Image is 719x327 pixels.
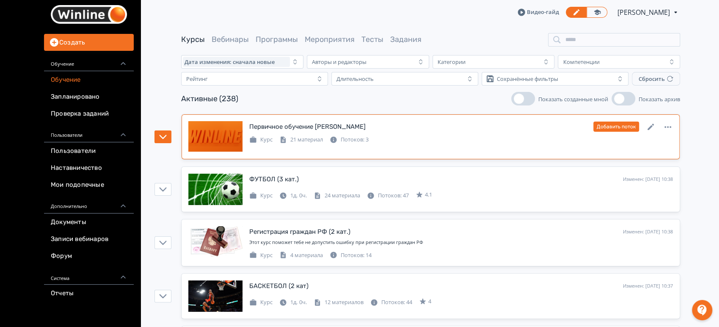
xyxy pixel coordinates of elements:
a: Обучение [44,71,134,88]
div: Курс [249,298,273,307]
div: Авторы и редакторы [312,58,366,65]
div: Потоков: 14 [330,251,372,260]
div: Изменен: [DATE] 10:38 [623,176,673,183]
div: Курс [249,251,273,260]
div: БАСКЕТБОЛ (2 кат) [249,281,309,291]
div: Потоков: 3 [330,136,369,144]
a: Документы [44,213,134,230]
div: ФУТБОЛ (3 кат.) [249,175,299,184]
div: Курс [249,136,273,144]
div: Активные (238) [181,93,238,105]
a: Тесты [361,35,383,44]
div: Дополнительно [44,193,134,213]
div: Потоков: 47 [367,191,409,200]
span: Дарья Клочкова [617,7,671,17]
img: https://files.teachbase.ru/system/accounts/17824/logos/medium/d1d72a04480499d475272cdcb9144f203d8... [51,5,127,24]
a: Вебинары [212,35,249,44]
div: Потоков: 44 [370,298,412,307]
div: Изменен: [DATE] 10:37 [623,283,673,290]
div: Регистрация граждан РФ (2 кат.) [249,227,350,237]
div: Категории [438,58,466,65]
a: Задания [390,35,421,44]
a: Наставничество [44,159,134,176]
div: Рейтинг [186,75,208,82]
span: Показать созданные мной [538,95,608,103]
a: Мероприятия [305,35,355,44]
div: 21 материал [279,136,323,144]
button: Категории [433,55,555,69]
div: 12 материалов [314,298,364,307]
div: Сохранённые фильтры [497,75,558,82]
a: Пользователи [44,142,134,159]
span: 0ч. [299,298,307,306]
a: Форум [44,247,134,264]
button: Добавить поток [593,122,639,132]
a: Записи вебинаров [44,230,134,247]
span: 4.1 [425,191,432,199]
span: 0ч. [299,191,307,199]
div: Изменен: [DATE] 10:38 [623,228,673,236]
a: Переключиться в режим ученика [587,7,607,18]
a: Программы [256,35,298,44]
span: 1д. [290,298,298,306]
button: Дата изменения: сначала новые [181,55,303,69]
button: Длительность [331,72,478,86]
div: 24 материала [314,191,360,200]
a: Запланировано [44,88,134,105]
div: Курс [249,191,273,200]
div: Длительность [336,75,374,82]
a: Видео-гайд [518,8,559,17]
a: Проверка заданий [44,105,134,122]
a: Курсы [181,35,205,44]
button: Компетенции [558,55,680,69]
button: Сбросить [632,72,680,86]
span: 4 [428,297,431,306]
div: 4 материала [279,251,323,260]
a: Отчеты [44,285,134,302]
button: Создать [44,34,134,51]
a: Мои подопечные [44,176,134,193]
button: Авторы и редакторы [307,55,429,69]
span: Дата изменения: сначала новые [185,58,275,65]
div: Компетенции [563,58,599,65]
div: Система [44,264,134,285]
div: Первичное обучение ПМ [249,122,366,132]
div: Этот курс поможет тебе не допустить ошибку при регистрации граждан РФ [249,239,673,246]
button: Рейтинг [181,72,328,86]
button: Сохранённые фильтры [482,72,628,86]
span: 1д. [290,191,298,199]
span: Показать архив [639,95,680,103]
div: Обучение [44,51,134,71]
div: Пользователи [44,122,134,142]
